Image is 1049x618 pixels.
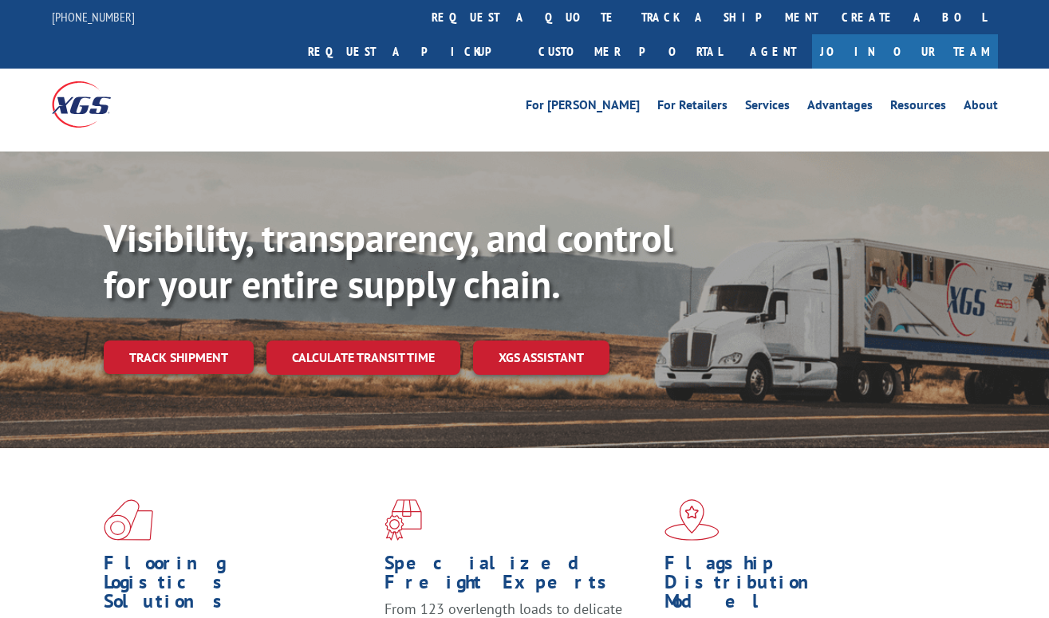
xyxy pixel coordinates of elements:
a: Agent [734,34,812,69]
b: Visibility, transparency, and control for your entire supply chain. [104,213,673,309]
img: xgs-icon-flagship-distribution-model-red [664,499,720,541]
img: xgs-icon-focused-on-flooring-red [385,499,422,541]
a: Request a pickup [296,34,526,69]
a: Services [745,99,790,116]
a: For Retailers [657,99,728,116]
h1: Specialized Freight Experts [385,553,653,600]
img: xgs-icon-total-supply-chain-intelligence-red [104,499,153,541]
a: Resources [890,99,946,116]
a: [PHONE_NUMBER] [52,9,135,25]
a: XGS ASSISTANT [473,340,609,375]
a: Customer Portal [526,34,734,69]
a: Track shipment [104,340,254,374]
a: Calculate transit time [266,340,460,375]
a: For [PERSON_NAME] [526,99,640,116]
a: Join Our Team [812,34,998,69]
a: Advantages [807,99,873,116]
a: About [964,99,998,116]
